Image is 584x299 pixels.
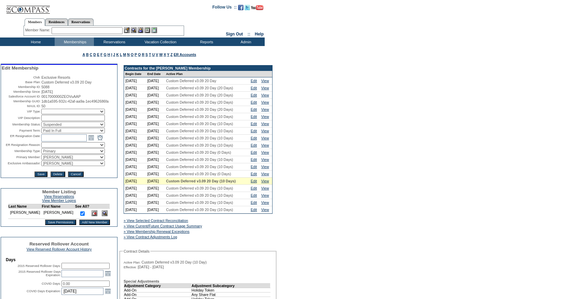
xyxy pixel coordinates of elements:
a: L [120,53,122,57]
a: View [261,165,269,169]
a: View [261,86,269,90]
a: K [116,53,119,57]
a: Edit [251,129,257,133]
span: Custom Deferred v3.09 20 Day (10 Days) [166,143,233,147]
a: Edit [251,79,257,83]
td: [DATE] [124,135,146,142]
input: Delete [51,171,65,177]
a: Edit [251,172,257,176]
span: Custom Deferred v3.09 20 Day [41,80,92,84]
a: U [152,53,155,57]
a: S [145,53,148,57]
a: View [261,107,269,111]
td: [DATE] [124,192,146,199]
td: Membership Type: [2,148,41,154]
td: Add-On [124,288,192,292]
a: Reservations [68,18,94,26]
span: Custom Deferred v3.09 20 Day (10 Days) [166,208,233,212]
input: Cancel [68,171,83,177]
a: View Reserved Rollover Account History [27,247,92,251]
td: Membership ID: [2,85,41,89]
label: 2015 Reserved Rollover Days: [17,264,61,268]
a: View [261,129,269,133]
td: [DATE] [124,149,146,156]
td: Salesforce Account ID: [2,94,41,99]
a: Edit [251,143,257,147]
a: Open the calendar popup. [104,287,112,295]
td: Active Plan [165,71,249,77]
td: [DATE] [124,106,146,113]
a: » View Contract Adjustments Log [124,235,177,239]
a: Open the calendar popup. [104,270,112,277]
td: Adjustment Subcategory [191,283,270,288]
a: Edit [251,150,257,154]
span: Custom Deferred v3.09 20 Day (10 Days) [166,115,233,119]
td: [DATE] [146,113,165,120]
a: J [113,53,115,57]
td: [DATE] [146,156,165,163]
a: W [159,53,163,57]
a: View [261,172,269,176]
a: Edit [251,200,257,205]
a: View [261,150,269,154]
td: [DATE] [124,206,146,213]
span: Custom Deferred v3.09 20 Day (0 Days) [166,150,231,154]
a: Edit [251,186,257,190]
td: [DATE] [124,156,146,163]
td: [DATE] [124,113,146,120]
a: » View Membership Renewal Exceptions [124,229,190,234]
td: Home [15,38,55,46]
span: Custom Deferred v3.09 20 Day (10 Day) [141,260,207,264]
a: Edit [251,179,257,183]
td: Adjustment Category [124,283,192,288]
span: Custom Deferred v3.09 20 Day (10 Days) [166,193,233,197]
input: Save Permissions [45,220,76,225]
a: Edit [251,115,257,119]
td: Reports [186,38,225,46]
a: V [156,53,158,57]
a: Edit [251,136,257,140]
td: Last Name [8,204,42,209]
a: View [261,93,269,97]
td: Membership Status: [2,122,41,127]
b: Special Adjustments [124,279,159,283]
td: [DATE] [146,199,165,206]
td: [DATE] [146,99,165,106]
a: P [135,53,137,57]
td: Admin [225,38,265,46]
td: Club: [2,75,41,79]
td: Contracts for the [PERSON_NAME] Membership [124,65,272,71]
label: COVID Days: [42,282,61,285]
a: Residences [45,18,68,26]
td: Vacation Collection [133,38,186,46]
td: Membership Since: [2,90,41,94]
td: [DATE] [146,77,165,85]
span: Custom Deferred v3.09 20 Day (20 Days) [166,86,233,90]
span: [DATE] [41,90,53,94]
input: Add New Member [79,220,110,225]
td: [DATE] [124,185,146,192]
td: [PERSON_NAME] [8,209,42,219]
span: Member Listing [42,189,76,194]
legend: Contract Details [123,249,150,253]
td: Days [6,257,112,262]
td: Memberships [55,38,94,46]
span: Exclusive Resorts [41,75,70,79]
td: Payment Term: [2,128,41,133]
td: Add-On [124,292,192,297]
img: Delete [92,210,97,216]
td: [DATE] [146,185,165,192]
td: First Name [42,204,75,209]
a: F [100,53,103,57]
td: Any Share Flat [191,292,270,297]
td: [DATE] [146,206,165,213]
a: H [108,53,110,57]
a: Sign Out [226,32,243,36]
td: [DATE] [124,92,146,99]
td: [DATE] [146,106,165,113]
a: Help [255,32,264,36]
td: [DATE] [124,77,146,85]
span: Custom Deferred v3.09 20 Day (20 Days) [166,107,233,111]
a: View [261,79,269,83]
img: View Dashboard [102,210,108,216]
